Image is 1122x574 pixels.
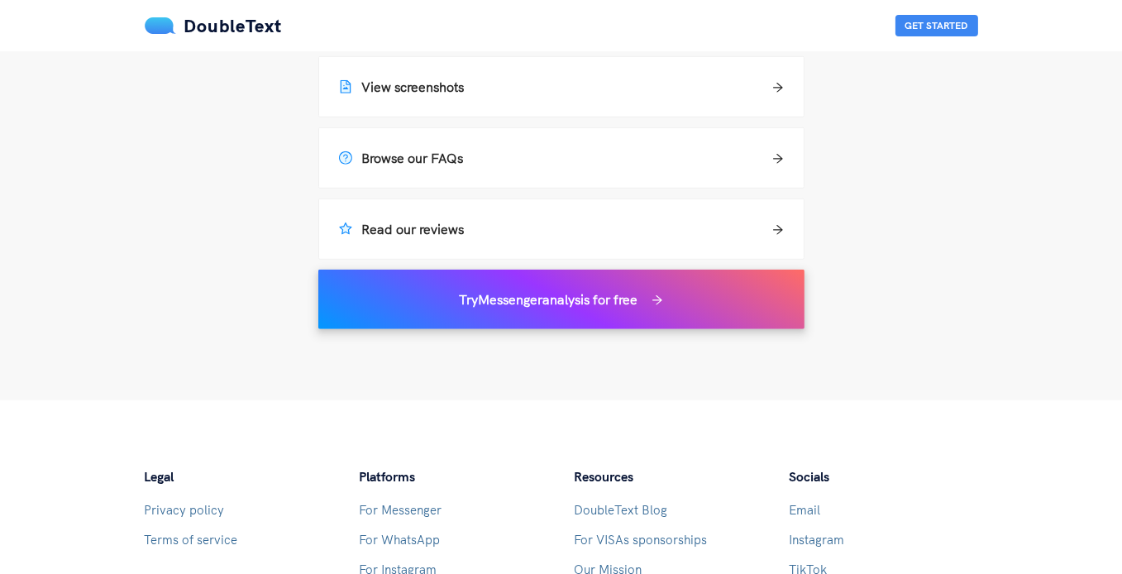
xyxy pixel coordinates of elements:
[318,127,804,189] a: Browse our FAQs
[145,502,225,518] a: Privacy policy
[652,294,663,306] span: arrow-right
[790,502,821,518] a: Email
[339,77,465,97] h5: View screenshots
[772,224,784,236] span: arrow-right
[318,56,804,117] a: View screenshots
[145,532,238,548] a: Terms of service
[790,532,845,548] a: Instagram
[790,468,830,485] span: Socials
[318,270,804,329] a: TryMessengeranalysis for free
[360,502,442,518] a: For Messenger
[184,14,283,37] span: DoubleText
[339,151,352,165] span: question-circle
[360,468,416,485] span: Platforms
[145,468,174,485] span: Legal
[772,153,784,165] span: arrow-right
[318,199,804,260] a: Read our reviews
[339,219,465,239] h5: Read our reviews
[145,14,283,37] a: DoubleText
[360,532,441,548] a: For WhatsApp
[339,80,352,93] span: file-image
[575,468,634,485] span: Resources
[575,502,668,518] a: DoubleText Blog
[339,148,464,168] h5: Browse our FAQs
[575,532,708,548] a: For VISAs sponsorships
[772,82,784,93] span: arrow-right
[895,15,978,36] button: Get Started
[339,222,352,236] span: star
[460,289,638,309] h5: Try Messenger analysis for free
[145,17,176,34] img: mS3x8y1f88AAAAABJRU5ErkJggg==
